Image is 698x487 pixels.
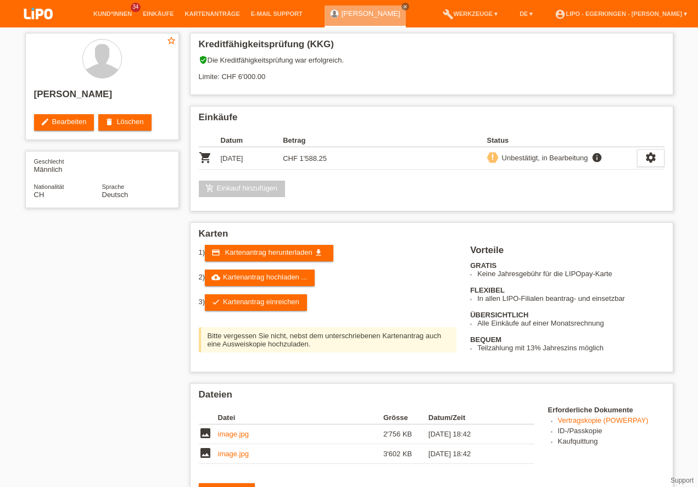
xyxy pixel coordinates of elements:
li: Kaufquittung [558,437,665,447]
div: 2) [199,270,457,286]
a: LIPO pay [11,23,66,31]
a: star_border [166,36,176,47]
b: FLEXIBEL [470,286,505,294]
i: POSP00026390 [199,151,212,164]
i: star_border [166,36,176,46]
h2: Vorteile [470,245,664,261]
li: Keine Jahresgebühr für die LIPOpay-Karte [477,270,664,278]
span: Deutsch [102,191,129,199]
i: delete [105,117,114,126]
a: buildWerkzeuge ▾ [437,10,504,17]
th: Grösse [383,411,428,424]
li: In allen LIPO-Filialen beantrag- und einsetzbar [477,294,664,303]
i: account_circle [555,9,566,20]
div: 3) [199,294,457,311]
i: info [590,152,604,163]
li: Alle Einkäufe auf einer Monatsrechnung [477,319,664,327]
li: ID-/Passkopie [558,427,665,437]
h2: Einkäufe [199,112,665,128]
td: [DATE] [221,147,283,170]
th: Datei [218,411,383,424]
a: Einkäufe [137,10,179,17]
a: editBearbeiten [34,114,94,131]
i: add_shopping_cart [205,184,214,193]
a: Kund*innen [88,10,137,17]
div: 1) [199,245,457,261]
i: edit [41,117,49,126]
span: Schweiz [34,191,44,199]
h2: [PERSON_NAME] [34,89,170,105]
i: cloud_upload [211,273,220,282]
span: Nationalität [34,183,64,190]
a: account_circleLIPO - Egerkingen - [PERSON_NAME] ▾ [549,10,693,17]
a: Kartenanträge [180,10,245,17]
a: image.jpg [218,430,249,438]
a: DE ▾ [514,10,538,17]
a: [PERSON_NAME] [342,9,400,18]
a: cloud_uploadKartenantrag hochladen ... [205,270,315,286]
a: Support [671,477,694,484]
a: deleteLöschen [98,114,151,131]
i: credit_card [211,248,220,257]
i: build [443,9,454,20]
a: E-Mail Support [245,10,308,17]
th: Betrag [283,134,345,147]
a: add_shopping_cartEinkauf hinzufügen [199,181,286,197]
td: 3'602 KB [383,444,428,464]
a: checkKartenantrag einreichen [205,294,307,311]
i: image [199,427,212,440]
td: CHF 1'588.25 [283,147,345,170]
td: 2'756 KB [383,424,428,444]
i: verified_user [199,55,208,64]
i: settings [645,152,657,164]
i: check [211,298,220,306]
b: BEQUEM [470,335,501,344]
div: Unbestätigt, in Bearbeitung [499,152,588,164]
a: Vertragskopie (POWERPAY) [558,416,649,424]
a: credit_card Kartenantrag herunterladen get_app [205,245,333,261]
i: close [403,4,408,9]
th: Status [487,134,637,147]
b: ÜBERSICHTLICH [470,311,528,319]
td: [DATE] 18:42 [428,424,518,444]
div: Die Kreditfähigkeitsprüfung war erfolgreich. Limite: CHF 6'000.00 [199,55,665,89]
span: Sprache [102,183,125,190]
span: Kartenantrag herunterladen [225,248,312,256]
td: [DATE] 18:42 [428,444,518,464]
h2: Kreditfähigkeitsprüfung (KKG) [199,39,665,55]
li: Teilzahlung mit 13% Jahreszins möglich [477,344,664,352]
h2: Karten [199,228,665,245]
i: image [199,446,212,460]
h4: Erforderliche Dokumente [548,406,665,414]
span: 34 [131,3,141,12]
a: close [401,3,409,10]
h2: Dateien [199,389,665,406]
b: GRATIS [470,261,496,270]
i: priority_high [489,153,496,161]
span: Geschlecht [34,158,64,165]
div: Männlich [34,157,102,173]
th: Datum [221,134,283,147]
a: image.jpg [218,450,249,458]
th: Datum/Zeit [428,411,518,424]
i: get_app [314,248,323,257]
div: Bitte vergessen Sie nicht, nebst dem unterschriebenen Kartenantrag auch eine Ausweiskopie hochzul... [199,327,457,352]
